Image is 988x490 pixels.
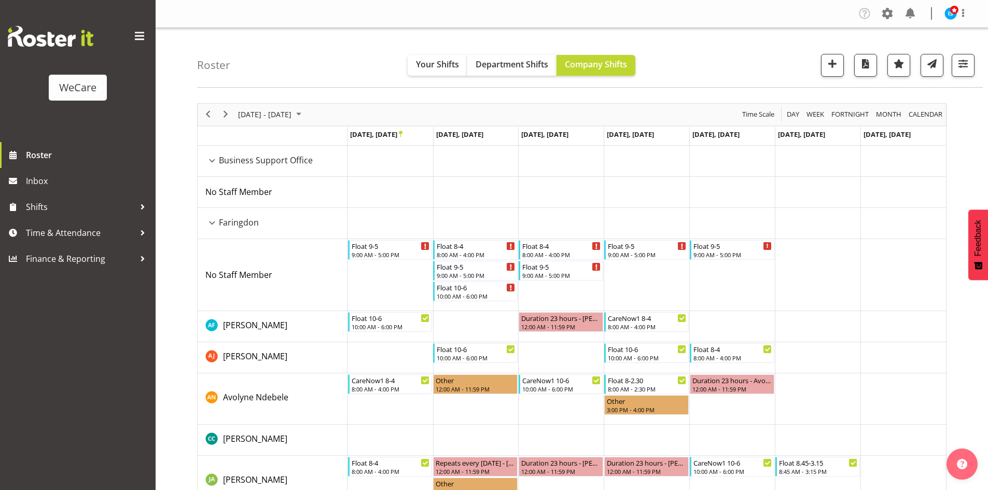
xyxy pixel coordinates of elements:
[199,104,217,125] div: previous period
[690,343,774,363] div: Amy Johannsen"s event - Float 8-4 Begin From Friday, November 7, 2025 at 8:00:00 AM GMT+13:00 End...
[565,59,627,70] span: Company Shifts
[348,312,433,332] div: Alex Ferguson"s event - Float 10-6 Begin From Monday, November 3, 2025 at 10:00:00 AM GMT+13:00 E...
[608,354,686,362] div: 10:00 AM - 6:00 PM
[519,374,603,394] div: Avolyne Ndebele"s event - CareNow1 10-6 Begin From Wednesday, November 5, 2025 at 10:00:00 AM GMT...
[830,108,870,121] span: Fortnight
[741,108,775,121] span: Time Scale
[437,250,515,259] div: 8:00 AM - 4:00 PM
[436,385,515,393] div: 12:00 AM - 11:59 PM
[437,344,515,354] div: Float 10-6
[433,282,518,301] div: No Staff Member"s event - Float 10-6 Begin From Tuesday, November 4, 2025 at 10:00:00 AM GMT+13:0...
[693,241,772,251] div: Float 9-5
[408,55,467,76] button: Your Shifts
[437,241,515,251] div: Float 8-4
[608,323,686,331] div: 8:00 AM - 4:00 PM
[352,467,430,475] div: 8:00 AM - 4:00 PM
[607,130,654,139] span: [DATE], [DATE]
[436,457,515,468] div: Repeats every [DATE] - [PERSON_NAME]
[521,457,601,468] div: Duration 23 hours - [PERSON_NAME]
[887,54,910,77] button: Highlight an important date within the roster.
[607,405,686,414] div: 3:00 PM - 4:00 PM
[205,269,272,281] span: No Staff Member
[973,220,983,256] span: Feedback
[350,130,402,139] span: [DATE], [DATE]
[352,323,430,331] div: 10:00 AM - 6:00 PM
[944,7,957,20] img: isabel-simcox10849.jpg
[604,240,689,260] div: No Staff Member"s event - Float 9-5 Begin From Thursday, November 6, 2025 at 9:00:00 AM GMT+13:00...
[437,282,515,292] div: Float 10-6
[607,457,686,468] div: Duration 23 hours - [PERSON_NAME]
[197,59,230,71] h4: Roster
[217,104,234,125] div: next period
[875,108,902,121] span: Month
[437,354,515,362] div: 10:00 AM - 6:00 PM
[830,108,871,121] button: Fortnight
[348,457,433,477] div: Jane Arps"s event - Float 8-4 Begin From Monday, November 3, 2025 at 8:00:00 AM GMT+13:00 Ends At...
[608,313,686,323] div: CareNow1 8-4
[416,59,459,70] span: Your Shifts
[522,271,601,279] div: 9:00 AM - 5:00 PM
[693,344,772,354] div: Float 8-4
[198,373,347,425] td: Avolyne Ndebele resource
[223,473,287,486] a: [PERSON_NAME]
[778,130,825,139] span: [DATE], [DATE]
[198,208,347,239] td: Faringdon resource
[59,80,96,95] div: WeCare
[519,240,603,260] div: No Staff Member"s event - Float 8-4 Begin From Wednesday, November 5, 2025 at 8:00:00 AM GMT+13:0...
[521,467,601,475] div: 12:00 AM - 11:59 PM
[604,312,689,332] div: Alex Ferguson"s event - CareNow1 8-4 Begin From Thursday, November 6, 2025 at 8:00:00 AM GMT+13:0...
[219,216,259,229] span: Faringdon
[556,55,635,76] button: Company Shifts
[522,375,601,385] div: CareNow1 10-6
[907,108,944,121] button: Month
[198,177,347,208] td: No Staff Member resource
[604,343,689,363] div: Amy Johannsen"s event - Float 10-6 Begin From Thursday, November 6, 2025 at 10:00:00 AM GMT+13:00...
[223,391,288,403] span: Avolyne Ndebele
[607,396,686,406] div: Other
[352,385,430,393] div: 8:00 AM - 4:00 PM
[223,350,287,362] a: [PERSON_NAME]
[26,173,150,189] span: Inbox
[236,108,306,121] button: November 2025
[607,467,686,475] div: 12:00 AM - 11:59 PM
[223,474,287,485] span: [PERSON_NAME]
[522,241,601,251] div: Float 8-4
[693,467,772,475] div: 10:00 AM - 6:00 PM
[437,261,515,272] div: Float 9-5
[521,130,568,139] span: [DATE], [DATE]
[693,354,772,362] div: 8:00 AM - 4:00 PM
[522,250,601,259] div: 8:00 AM - 4:00 PM
[521,313,601,323] div: Duration 23 hours - [PERSON_NAME]
[436,478,515,488] div: Other
[437,271,515,279] div: 9:00 AM - 5:00 PM
[821,54,844,77] button: Add a new shift
[692,385,772,393] div: 12:00 AM - 11:59 PM
[237,108,293,121] span: [DATE] - [DATE]
[693,250,772,259] div: 9:00 AM - 5:00 PM
[234,104,308,125] div: November 03 - 09, 2025
[223,433,287,444] span: [PERSON_NAME]
[476,59,548,70] span: Department Shifts
[690,240,774,260] div: No Staff Member"s event - Float 9-5 Begin From Friday, November 7, 2025 at 9:00:00 AM GMT+13:00 E...
[785,108,801,121] button: Timeline Day
[352,375,430,385] div: CareNow1 8-4
[741,108,776,121] button: Time Scale
[864,130,911,139] span: [DATE], [DATE]
[352,457,430,468] div: Float 8-4
[952,54,975,77] button: Filter Shifts
[467,55,556,76] button: Department Shifts
[433,343,518,363] div: Amy Johannsen"s event - Float 10-6 Begin From Tuesday, November 4, 2025 at 10:00:00 AM GMT+13:00 ...
[219,108,233,121] button: Next
[805,108,826,121] button: Timeline Week
[921,54,943,77] button: Send a list of all shifts for the selected filtered period to all rostered employees.
[693,457,772,468] div: CareNow1 10-6
[805,108,825,121] span: Week
[690,374,774,394] div: Avolyne Ndebele"s event - Duration 23 hours - Avolyne Ndebele Begin From Friday, November 7, 2025...
[692,375,772,385] div: Duration 23 hours - Avolyne Ndebele
[205,186,272,198] span: No Staff Member
[604,457,689,477] div: Jane Arps"s event - Duration 23 hours - Jane Arps Begin From Thursday, November 6, 2025 at 12:00:...
[608,375,686,385] div: Float 8-2.30
[198,239,347,311] td: No Staff Member resource
[198,146,347,177] td: Business Support Office resource
[223,319,287,331] a: [PERSON_NAME]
